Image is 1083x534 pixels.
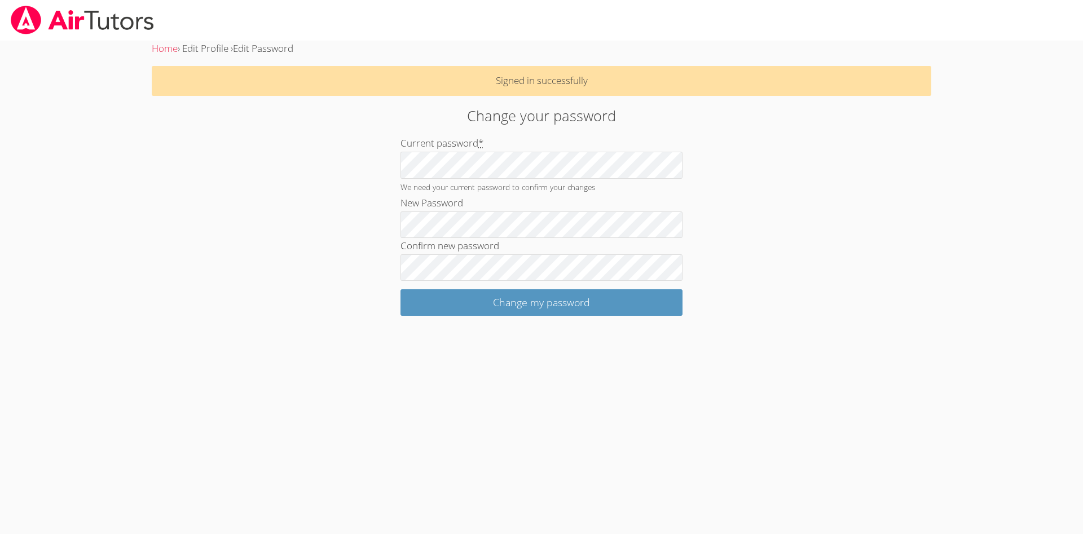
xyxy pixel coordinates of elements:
[152,41,931,57] div: › Edit Profile ›
[400,289,683,316] input: Change my password
[400,196,463,209] label: New Password
[152,42,178,55] a: Home
[478,136,483,149] abbr: required
[10,6,155,34] img: airtutors_banner-c4298cdbf04f3fff15de1276eac7730deb9818008684d7c2e4769d2f7ddbe033.png
[233,42,293,55] span: Edit Password
[400,136,483,149] label: Current password
[400,239,499,252] label: Confirm new password
[249,105,834,126] h2: Change your password
[400,182,595,192] small: We need your current password to confirm your changes
[152,66,931,96] p: Signed in successfully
